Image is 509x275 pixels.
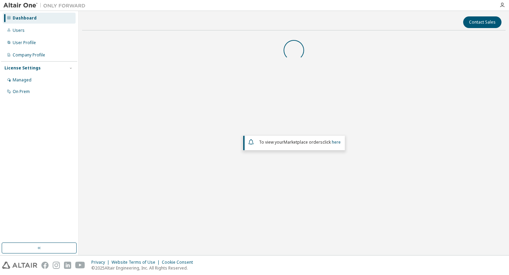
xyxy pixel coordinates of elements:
div: User Profile [13,40,36,45]
div: License Settings [4,65,41,71]
img: youtube.svg [75,262,85,269]
img: linkedin.svg [64,262,71,269]
em: Marketplace orders [284,139,323,145]
div: Privacy [91,260,112,265]
img: altair_logo.svg [2,262,37,269]
div: Company Profile [13,52,45,58]
button: Contact Sales [463,16,501,28]
div: Managed [13,77,31,83]
img: instagram.svg [53,262,60,269]
span: To view your click [259,139,341,145]
img: facebook.svg [41,262,49,269]
div: Users [13,28,25,33]
p: © 2025 Altair Engineering, Inc. All Rights Reserved. [91,265,197,271]
a: here [332,139,341,145]
div: Cookie Consent [162,260,197,265]
img: Altair One [3,2,89,9]
div: Dashboard [13,15,37,21]
div: On Prem [13,89,30,94]
div: Website Terms of Use [112,260,162,265]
